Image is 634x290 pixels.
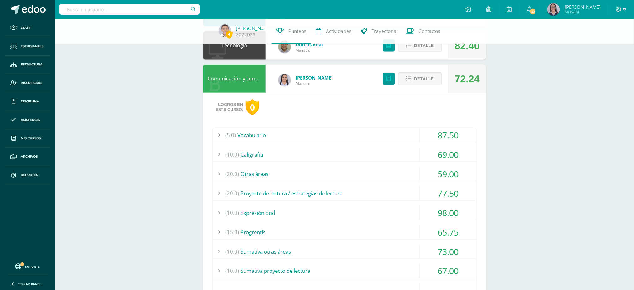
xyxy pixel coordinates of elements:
[225,167,239,181] span: (20.0)
[25,264,40,269] span: Soporte
[8,262,48,270] a: Soporte
[213,225,476,239] div: Progrentis
[272,19,311,44] a: Punteos
[5,129,50,148] a: Mis cursos
[213,245,476,259] div: Sumativa otras áreas
[246,99,259,115] div: 0
[213,128,476,142] div: Vocabulario
[208,75,274,82] a: Comunicación y Lenguaje L1
[356,19,401,44] a: Trayectoria
[565,9,601,15] span: Mi Perfil
[420,167,476,181] div: 59.00
[225,186,239,200] span: (20.0)
[288,28,306,34] span: Punteos
[21,62,43,67] span: Estructura
[5,166,50,184] a: Reportes
[420,128,476,142] div: 87.50
[225,148,239,162] span: (10.0)
[203,31,266,60] div: Tecnología
[420,186,476,200] div: 77.50
[21,117,40,122] span: Asistencia
[455,65,480,93] div: 72.24
[5,111,50,129] a: Asistencia
[530,8,536,15] span: 32
[418,28,440,34] span: Contactos
[398,39,442,52] button: Detalle
[401,19,445,44] a: Contactos
[236,31,256,38] a: 2022023
[5,19,50,37] a: Staff
[236,25,267,31] a: [PERSON_NAME]
[213,148,476,162] div: Caligrafía
[221,42,247,49] a: Tecnología
[225,128,236,142] span: (5.0)
[225,264,239,278] span: (10.0)
[225,206,239,220] span: (10.0)
[216,102,243,112] span: Logros en este curso:
[420,206,476,220] div: 98.00
[278,74,291,86] img: 5b562c65d5b37b5ec58d4661ba59c72a.png
[213,167,476,181] div: Otras áreas
[59,4,200,15] input: Busca un usuario...
[21,25,31,30] span: Staff
[5,148,50,166] a: Archivos
[5,56,50,74] a: Estructura
[565,4,601,10] span: [PERSON_NAME]
[398,72,442,85] button: Detalle
[5,92,50,111] a: Disciplina
[296,75,333,81] a: [PERSON_NAME]
[5,74,50,92] a: Inscripción
[420,264,476,278] div: 67.00
[547,3,560,16] img: 748d42d9fff1f6c6ec16339a92392ca2.png
[296,81,333,86] span: Maestro
[326,28,351,34] span: Actividades
[21,136,41,141] span: Mis cursos
[21,99,39,104] span: Disciplina
[213,206,476,220] div: Expresión oral
[21,154,38,159] span: Archivos
[225,225,239,239] span: (15.0)
[225,245,239,259] span: (10.0)
[21,44,43,49] span: Estudiantes
[311,19,356,44] a: Actividades
[213,186,476,200] div: Proyecto de lectura / estrategias de lectura
[5,37,50,56] a: Estudiantes
[414,40,434,51] span: Detalle
[18,282,41,286] span: Cerrar panel
[278,41,291,53] img: c81bd2695fe0a2eceb559f51a58ceead.png
[455,32,480,60] div: 82.40
[219,24,231,37] img: bd44cf510c17c620c41188271dbf2836.png
[203,65,266,93] div: Comunicación y Lenguaje L1
[21,173,38,178] span: Reportes
[213,264,476,278] div: Sumativa proyecto de lectura
[420,225,476,239] div: 65.75
[414,73,434,85] span: Detalle
[21,80,42,85] span: Inscripción
[372,28,397,34] span: Trayectoria
[296,48,323,53] span: Maestro
[296,41,323,48] a: Dorcas Real
[226,30,233,38] span: 4
[420,245,476,259] div: 73.00
[420,148,476,162] div: 69.00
